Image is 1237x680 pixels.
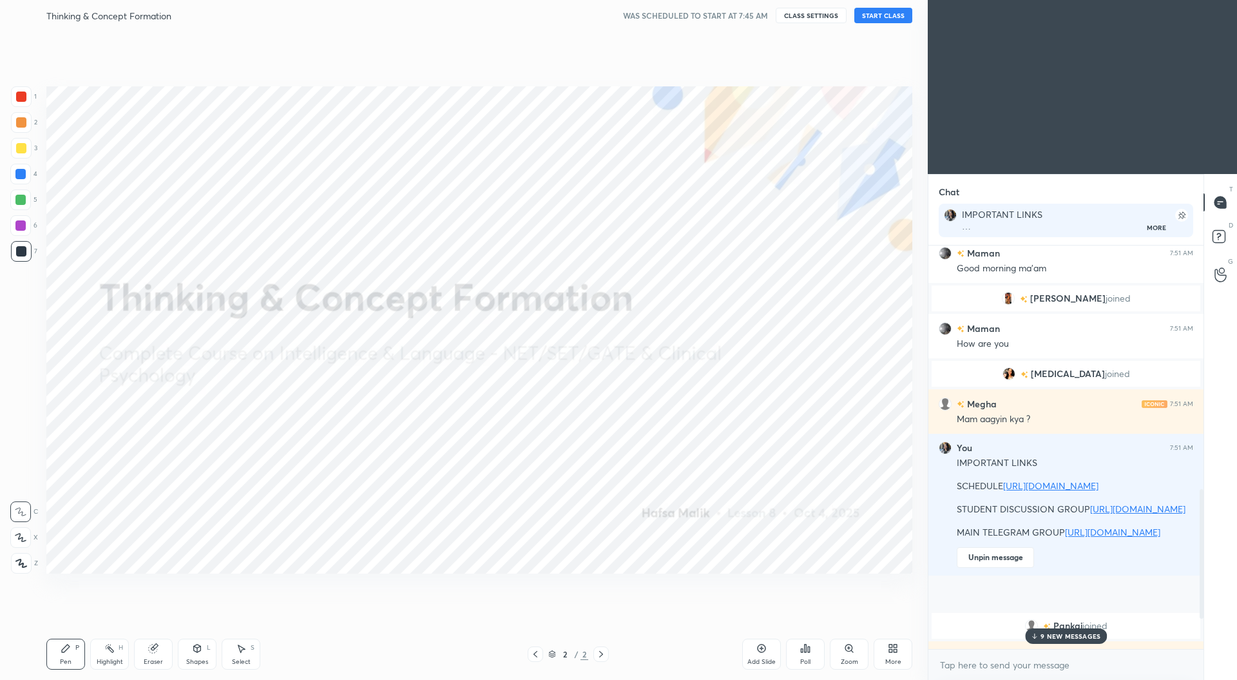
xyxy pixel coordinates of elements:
[623,10,768,21] h5: WAS SCHEDULED TO START AT 7:45 AM
[1170,249,1193,257] div: 7:51 AM
[964,397,997,411] h6: Megha
[1002,292,1015,305] img: 86973852e11d4448aa07354727a14219.jpg
[207,645,211,651] div: L
[957,401,964,408] img: no-rating-badge.077c3623.svg
[957,457,1193,539] div: IMPORTANT LINKS SCHEDULE STUDENT DISCUSSION GROUP MAIN TELEGRAM GROUP
[1229,184,1233,194] p: T
[885,659,901,665] div: More
[1105,369,1130,379] span: joined
[11,241,37,262] div: 7
[46,10,171,22] h4: Thinking & Concept Formation
[119,645,123,651] div: H
[1020,296,1028,303] img: no-rating-badge.077c3623.svg
[559,650,571,658] div: 2
[1040,632,1100,640] p: 9 NEW MESSAGES
[854,8,912,23] button: START CLASS
[75,645,79,651] div: P
[1008,231,1104,244] a: [URL][DOMAIN_NAME]
[964,322,1000,335] h6: Maman
[1170,400,1193,408] div: 7:51 AM
[957,413,1193,426] div: Mam aagyin kya ?
[11,86,37,107] div: 1
[1147,223,1166,232] div: More
[957,250,964,257] img: no-rating-badge.077c3623.svg
[186,659,208,665] div: Shapes
[1170,444,1193,452] div: 7:51 AM
[1228,257,1233,266] p: G
[11,553,38,574] div: Z
[1090,503,1185,515] a: [URL][DOMAIN_NAME]
[1025,619,1038,632] img: default.png
[1030,293,1106,304] span: [PERSON_NAME]
[800,659,810,665] div: Poll
[60,659,72,665] div: Pen
[10,215,37,236] div: 6
[1002,367,1015,380] img: 979b0520bc884bd395078accea6bae70.jpg
[1021,371,1028,378] img: no-rating-badge.077c3623.svg
[1170,325,1193,333] div: 7:51 AM
[251,645,254,651] div: S
[957,325,964,333] img: no-rating-badge.077c3623.svg
[1043,623,1051,630] img: no-rating-badge.077c3623.svg
[580,648,588,660] div: 2
[1003,480,1098,492] a: [URL][DOMAIN_NAME]
[10,501,38,522] div: C
[939,398,952,411] img: default.png
[776,8,847,23] button: CLASS SETTINGS
[841,659,858,665] div: Zoom
[962,209,1147,232] div: IMPORTANT LINKS SCHEDULE STUDENT DISCUSSION GROUP MAIN TELEGRAM GROUP
[957,547,1034,568] button: Unpin message
[11,138,37,159] div: 3
[957,338,1193,351] div: How are you
[928,175,970,209] p: Chat
[11,112,37,133] div: 2
[957,262,1193,275] div: Good morning ma'am
[964,246,1000,260] h6: Maman
[574,650,578,658] div: /
[1065,526,1160,538] a: [URL][DOMAIN_NAME]
[1106,293,1131,304] span: joined
[939,442,952,454] img: e790fd2257ae49ebaec70e20e582d26a.jpg
[1142,400,1167,408] img: iconic-light.a09c19a4.png
[928,246,1203,650] div: grid
[1229,220,1233,230] p: D
[747,659,776,665] div: Add Slide
[1082,621,1108,631] span: joined
[144,659,163,665] div: Eraser
[939,322,952,335] img: 9e58cdaf4ccb45c68191e60329d6a8ea.jpg
[1053,621,1082,631] span: Pankaj
[944,209,957,222] img: e790fd2257ae49ebaec70e20e582d26a.jpg
[97,659,123,665] div: Highlight
[232,659,251,665] div: Select
[957,442,972,454] h6: You
[10,527,38,548] div: X
[10,164,37,184] div: 4
[939,247,952,260] img: 9e58cdaf4ccb45c68191e60329d6a8ea.jpg
[1031,369,1105,379] span: [MEDICAL_DATA]
[10,189,37,210] div: 5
